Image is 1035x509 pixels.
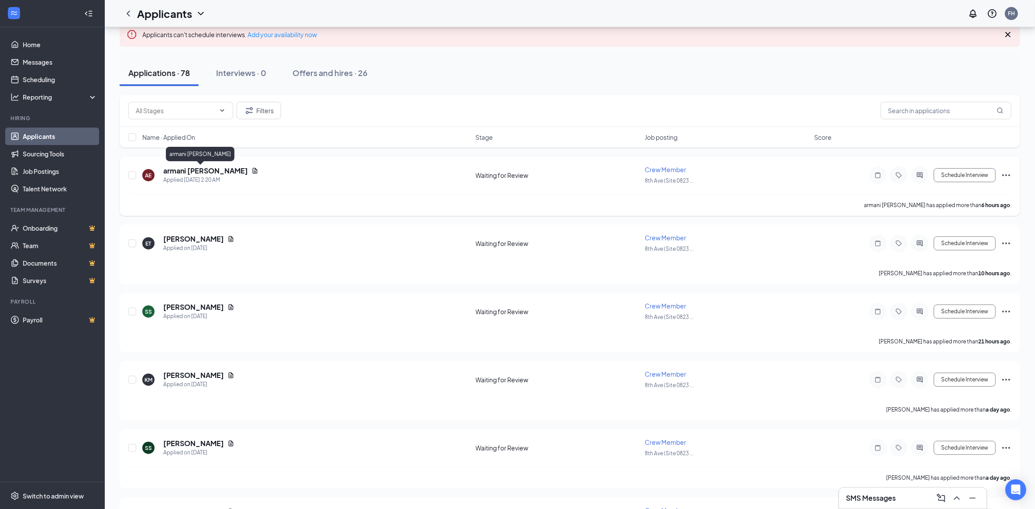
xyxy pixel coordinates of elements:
[23,180,97,197] a: Talent Network
[934,305,996,319] button: Schedule Interview
[952,493,962,503] svg: ChevronUp
[987,8,997,19] svg: QuestionInfo
[1001,443,1011,453] svg: Ellipses
[645,314,694,320] span: 8th Ave (Site 0823 ...
[915,308,925,315] svg: ActiveChat
[84,9,93,18] svg: Collapse
[986,474,1010,481] b: a day ago
[476,171,640,180] div: Waiting for Review
[227,372,234,379] svg: Document
[10,114,96,122] div: Hiring
[1008,10,1015,17] div: FH
[163,302,224,312] h5: [PERSON_NAME]
[23,311,97,329] a: PayrollCrown
[123,8,134,19] svg: ChevronLeft
[227,304,234,311] svg: Document
[292,67,368,78] div: Offers and hires · 26
[127,29,137,40] svg: Error
[879,338,1011,345] p: [PERSON_NAME] has applied more than .
[23,492,84,500] div: Switch to admin view
[645,450,694,457] span: 8th Ave (Site 0823 ...
[146,240,151,247] div: ET
[227,440,234,447] svg: Document
[476,133,493,142] span: Stage
[886,474,1011,481] p: [PERSON_NAME] has applied more than .
[934,168,996,182] button: Schedule Interview
[966,491,980,505] button: Minimize
[476,239,640,248] div: Waiting for Review
[476,375,640,384] div: Waiting for Review
[981,202,1010,208] b: 6 hours ago
[967,493,978,503] svg: Minimize
[645,370,686,378] span: Crew Member
[23,145,97,163] a: Sourcing Tools
[1005,479,1026,500] div: Open Intercom Messenger
[248,31,317,38] a: Add your availability now
[915,172,925,179] svg: ActiveChat
[978,270,1010,277] b: 10 hours ago
[968,8,978,19] svg: Notifications
[880,102,1011,119] input: Search in applications
[1003,29,1013,40] svg: Cross
[1001,374,1011,385] svg: Ellipses
[23,71,97,88] a: Scheduling
[873,172,883,179] svg: Note
[10,9,18,17] svg: WorkstreamLogo
[163,176,258,184] div: Applied [DATE] 2:20 AM
[196,8,206,19] svg: ChevronDown
[645,234,686,242] span: Crew Member
[10,206,96,214] div: Team Management
[128,67,190,78] div: Applications · 78
[894,240,904,247] svg: Tag
[145,172,152,179] div: AE
[873,240,883,247] svg: Note
[227,235,234,242] svg: Document
[814,133,832,142] span: Score
[873,444,883,451] svg: Note
[163,244,234,253] div: Applied on [DATE]
[846,493,896,503] h3: SMS Messages
[936,493,946,503] svg: ComposeMessage
[476,443,640,452] div: Waiting for Review
[915,376,925,383] svg: ActiveChat
[10,492,19,500] svg: Settings
[1001,306,1011,317] svg: Ellipses
[1001,170,1011,180] svg: Ellipses
[137,6,192,21] h1: Applicants
[23,219,97,237] a: OnboardingCrown
[219,107,226,114] svg: ChevronDown
[476,307,640,316] div: Waiting for Review
[136,106,215,115] input: All Stages
[873,376,883,383] svg: Note
[997,107,1004,114] svg: MagnifyingGlass
[10,93,19,101] svg: Analysis
[145,444,152,452] div: SS
[886,406,1011,413] p: [PERSON_NAME] has applied more than .
[10,298,96,305] div: Payroll
[23,272,97,289] a: SurveysCrown
[645,166,686,173] span: Crew Member
[163,439,224,448] h5: [PERSON_NAME]
[145,308,152,315] div: SS
[244,105,254,116] svg: Filter
[978,338,1010,345] b: 21 hours ago
[142,133,195,142] span: Name · Applied On
[915,444,925,451] svg: ActiveChat
[23,254,97,272] a: DocumentsCrown
[894,172,904,179] svg: Tag
[645,382,694,388] span: 8th Ave (Site 0823 ...
[23,237,97,254] a: TeamCrown
[894,376,904,383] svg: Tag
[864,201,1011,209] p: armani [PERSON_NAME] has applied more than .
[163,234,224,244] h5: [PERSON_NAME]
[163,380,234,389] div: Applied on [DATE]
[251,167,258,174] svg: Document
[163,166,248,176] h5: armani [PERSON_NAME]
[934,236,996,250] button: Schedule Interview
[142,31,317,38] span: Applicants can't schedule interviews.
[216,67,266,78] div: Interviews · 0
[237,102,281,119] button: Filter Filters
[23,128,97,145] a: Applicants
[645,133,677,142] span: Job posting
